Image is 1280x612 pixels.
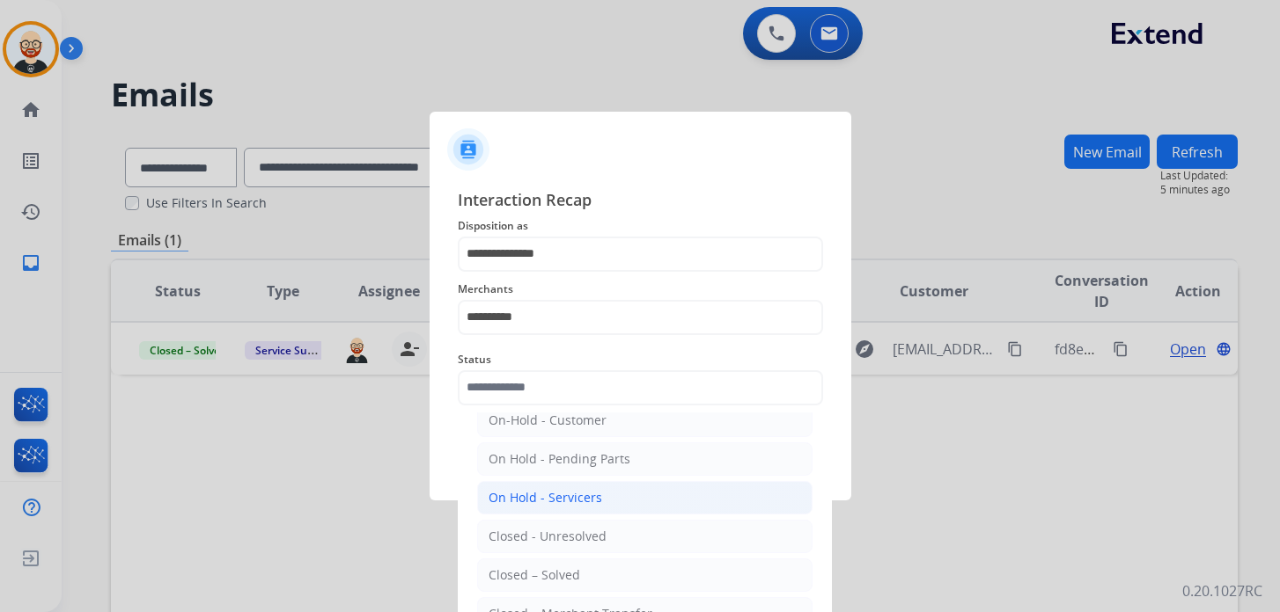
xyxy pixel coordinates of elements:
div: Closed - Unresolved [489,528,607,545]
div: Closed – Solved [489,566,580,584]
div: On-Hold - Customer [489,412,607,429]
div: On Hold - Pending Parts [489,450,630,468]
img: contactIcon [447,128,489,171]
div: On Hold - Servicers [489,489,602,506]
span: Interaction Recap [458,187,823,215]
span: Merchants [458,279,823,300]
p: 0.20.1027RC [1182,580,1262,601]
span: Disposition as [458,215,823,237]
span: Status [458,349,823,370]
